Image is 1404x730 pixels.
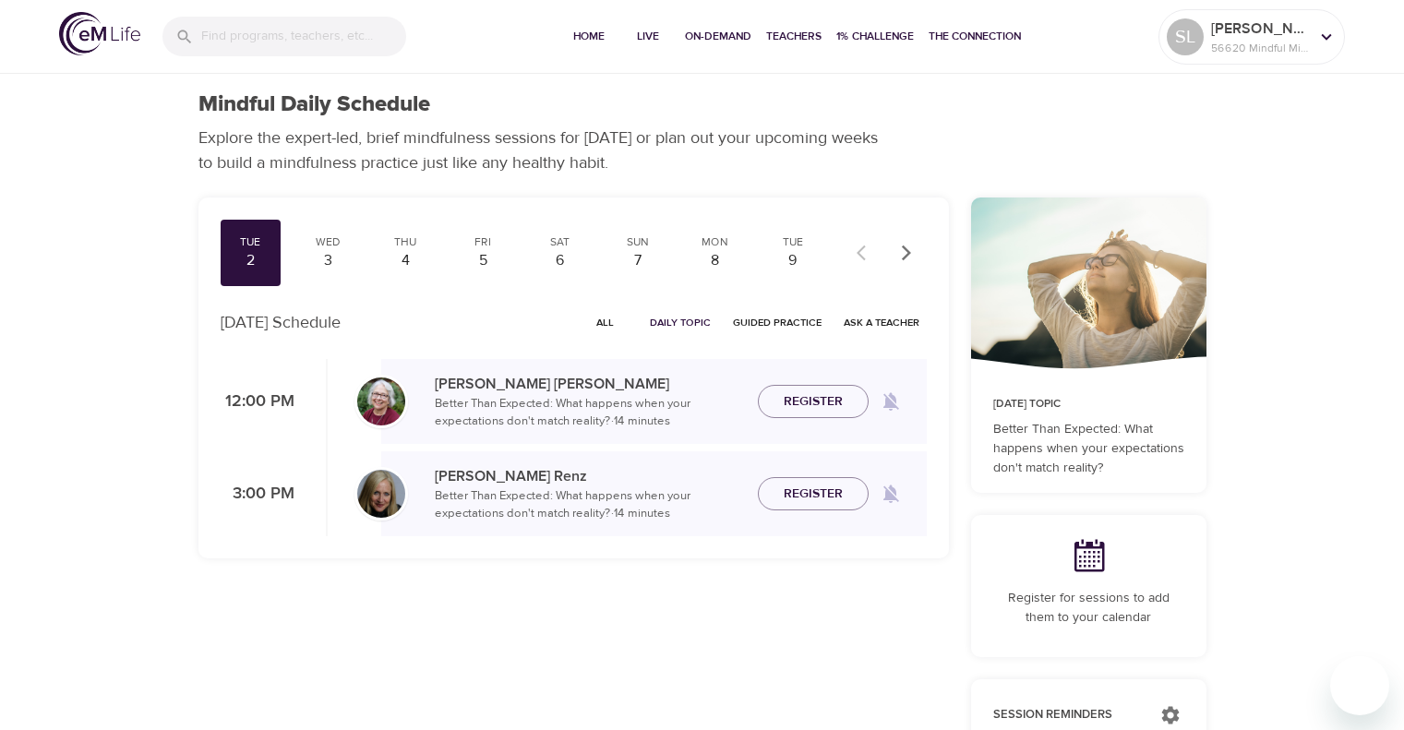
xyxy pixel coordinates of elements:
button: Register [758,385,869,419]
p: Register for sessions to add them to your calendar [993,589,1184,628]
p: [DATE] Schedule [221,310,341,335]
span: Register [784,390,843,413]
span: Ask a Teacher [844,314,919,331]
p: [PERSON_NAME] [PERSON_NAME] [435,373,743,395]
div: Tue [770,234,816,250]
h1: Mindful Daily Schedule [198,91,430,118]
div: 6 [537,250,583,271]
span: Register [784,483,843,506]
p: [DATE] Topic [993,396,1184,413]
div: 5 [460,250,506,271]
button: Guided Practice [726,308,829,337]
img: Bernice_Moore_min.jpg [357,377,405,425]
p: Explore the expert-led, brief mindfulness sessions for [DATE] or plan out your upcoming weeks to ... [198,126,891,175]
button: Ask a Teacher [836,308,927,337]
iframe: Button to launch messaging window [1330,656,1389,715]
span: The Connection [929,27,1021,46]
div: 9 [770,250,816,271]
span: Guided Practice [733,314,822,331]
span: All [583,314,628,331]
div: 2 [228,250,274,271]
p: Better Than Expected: What happens when your expectations don't match reality? · 14 minutes [435,395,743,431]
p: 12:00 PM [221,389,294,414]
div: SL [1167,18,1204,55]
div: Sun [615,234,661,250]
p: [PERSON_NAME] [1211,18,1309,40]
span: On-Demand [685,27,751,46]
div: 7 [615,250,661,271]
div: 8 [692,250,738,271]
div: Mon [692,234,738,250]
p: 56620 Mindful Minutes [1211,40,1309,56]
img: Diane_Renz-min.jpg [357,470,405,518]
span: 1% Challenge [836,27,914,46]
div: Thu [382,234,428,250]
div: Tue [228,234,274,250]
button: All [576,308,635,337]
p: 3:00 PM [221,482,294,507]
div: Wed [305,234,351,250]
span: Remind me when a class goes live every Tuesday at 3:00 PM [869,472,913,516]
input: Find programs, teachers, etc... [201,17,406,56]
div: Sat [537,234,583,250]
p: Better Than Expected: What happens when your expectations don't match reality? [993,420,1184,478]
div: 4 [382,250,428,271]
span: Daily Topic [650,314,711,331]
p: [PERSON_NAME] Renz [435,465,743,487]
p: Better Than Expected: What happens when your expectations don't match reality? · 14 minutes [435,487,743,523]
div: Fri [460,234,506,250]
button: Daily Topic [642,308,718,337]
span: Teachers [766,27,822,46]
span: Home [567,27,611,46]
div: 3 [305,250,351,271]
img: logo [59,12,140,55]
span: Remind me when a class goes live every Tuesday at 12:00 PM [869,379,913,424]
p: Session Reminders [993,706,1142,724]
button: Register [758,477,869,511]
span: Live [626,27,670,46]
